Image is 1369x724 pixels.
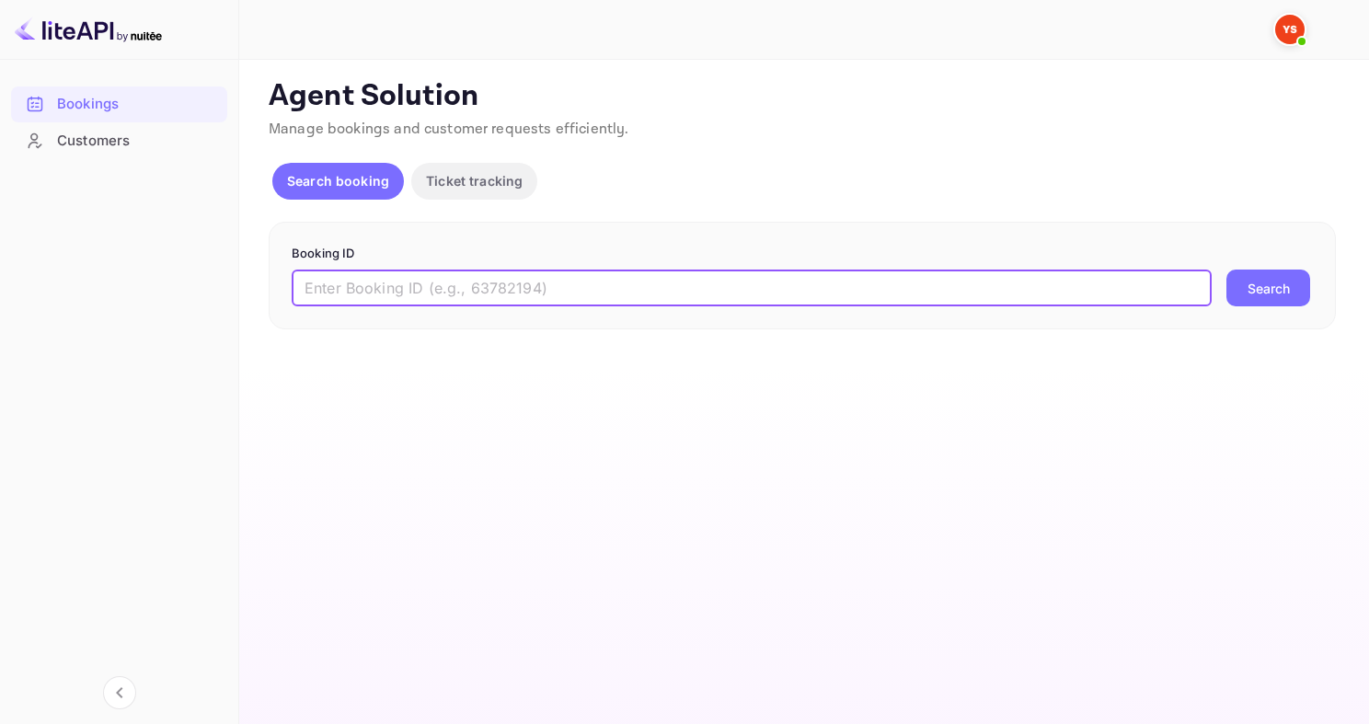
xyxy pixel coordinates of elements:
[11,123,227,157] a: Customers
[292,270,1212,306] input: Enter Booking ID (e.g., 63782194)
[103,676,136,709] button: Collapse navigation
[57,131,218,152] div: Customers
[11,86,227,121] a: Bookings
[269,78,1336,115] p: Agent Solution
[269,120,629,139] span: Manage bookings and customer requests efficiently.
[11,123,227,159] div: Customers
[1226,270,1310,306] button: Search
[15,15,162,44] img: LiteAPI logo
[57,94,218,115] div: Bookings
[426,171,523,190] p: Ticket tracking
[287,171,389,190] p: Search booking
[1275,15,1305,44] img: Yandex Support
[11,86,227,122] div: Bookings
[292,245,1313,263] p: Booking ID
